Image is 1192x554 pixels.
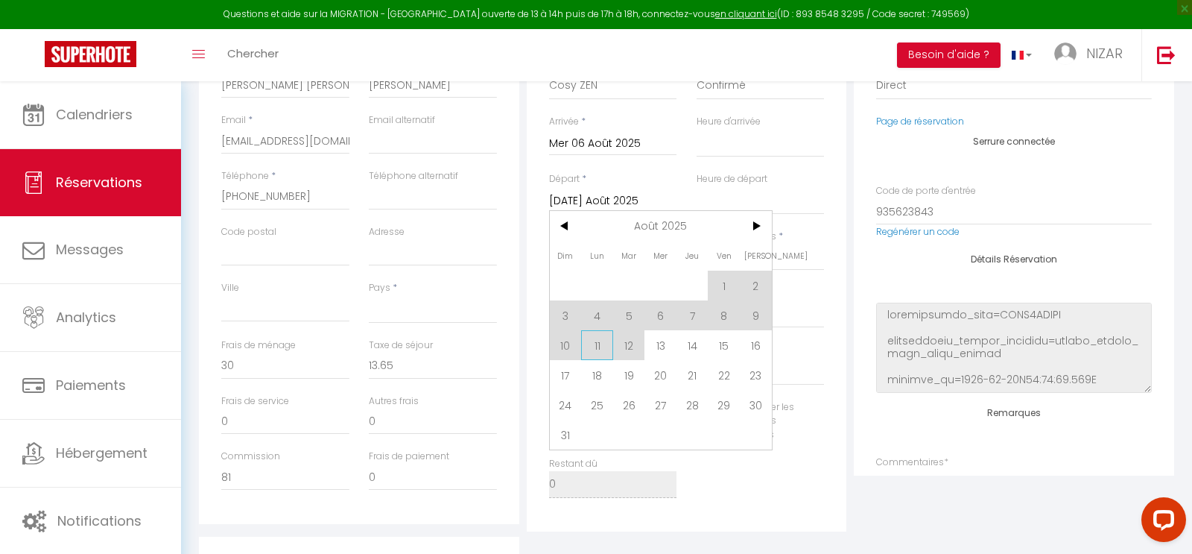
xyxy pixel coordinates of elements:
[581,241,613,271] span: Lun
[1054,43,1077,65] img: ...
[644,300,676,330] span: 6
[369,394,419,409] label: Autres frais
[876,225,960,238] a: Regénérer un code
[369,450,449,464] label: Frais de paiement
[708,300,740,330] span: 8
[676,360,708,390] span: 21
[708,241,740,271] span: Ven
[1086,44,1123,63] span: NIZAR
[613,300,645,330] span: 5
[549,172,580,186] label: Départ
[221,113,246,128] label: Email
[740,390,772,420] span: 30
[369,113,435,128] label: Email alternatif
[56,308,116,327] span: Analytics
[369,225,405,239] label: Adresse
[740,241,772,271] span: [PERSON_NAME]
[897,43,1001,68] button: Besoin d'aide ?
[549,115,579,129] label: Arrivée
[644,241,676,271] span: Mer
[613,330,645,360] span: 12
[697,172,767,186] label: Heure de départ
[581,300,613,330] span: 4
[644,390,676,420] span: 27
[708,271,740,300] span: 1
[56,173,142,192] span: Réservations
[550,211,582,241] span: <
[227,45,279,61] span: Chercher
[550,390,582,420] span: 24
[715,7,777,20] a: en cliquant ici
[1129,491,1192,554] iframe: LiveChat chat widget
[644,330,676,360] span: 13
[740,211,772,241] span: >
[876,184,976,198] label: Code de porte d'entrée
[57,511,142,530] span: Notifications
[876,456,948,470] label: Commentaires
[56,105,133,124] span: Calendriers
[1157,45,1176,64] img: logout
[876,115,964,128] a: Page de réservation
[581,360,613,390] span: 18
[1043,29,1141,81] a: ... NIZAR
[676,390,708,420] span: 28
[613,360,645,390] span: 19
[876,408,1152,418] h4: Remarques
[221,339,296,353] label: Frais de ménage
[708,330,740,360] span: 15
[56,376,126,394] span: Paiements
[644,360,676,390] span: 20
[581,211,740,241] span: Août 2025
[550,420,582,450] span: 31
[708,390,740,420] span: 29
[369,281,390,295] label: Pays
[740,300,772,330] span: 9
[740,360,772,390] span: 23
[550,300,582,330] span: 3
[676,300,708,330] span: 7
[581,330,613,360] span: 11
[221,450,280,464] label: Commission
[56,444,148,462] span: Hébergement
[613,241,645,271] span: Mar
[221,394,289,409] label: Frais de service
[613,390,645,420] span: 26
[676,241,708,271] span: Jeu
[221,281,239,295] label: Ville
[221,225,276,239] label: Code postal
[369,169,458,183] label: Téléphone alternatif
[56,240,124,259] span: Messages
[697,115,761,129] label: Heure d'arrivée
[676,330,708,360] span: 14
[369,339,433,353] label: Taxe de séjour
[550,360,582,390] span: 17
[740,271,772,300] span: 2
[45,41,136,67] img: Super Booking
[740,330,772,360] span: 16
[549,457,597,471] label: Restant dû
[550,241,582,271] span: Dim
[876,254,1152,265] h4: Détails Réservation
[216,29,290,81] a: Chercher
[876,136,1152,147] h4: Serrure connectée
[581,390,613,420] span: 25
[221,169,269,183] label: Téléphone
[550,330,582,360] span: 10
[708,360,740,390] span: 22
